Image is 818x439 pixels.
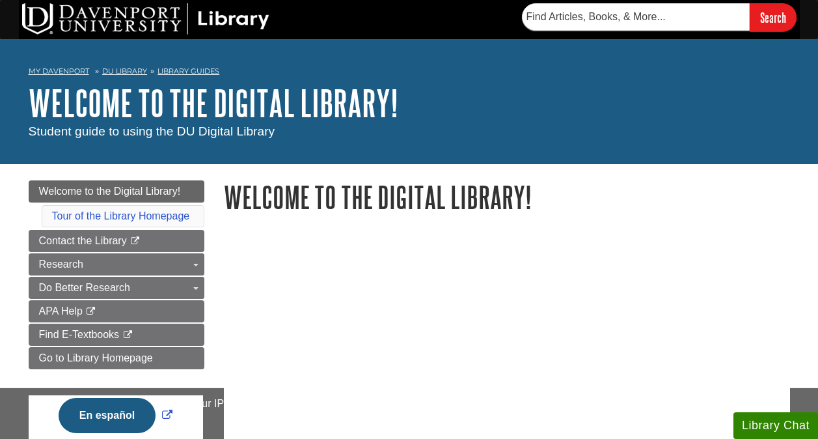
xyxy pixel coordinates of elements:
[29,83,398,123] a: Welcome to the Digital Library!
[39,186,181,197] span: Welcome to the Digital Library!
[29,180,204,203] a: Welcome to the Digital Library!
[29,277,204,299] a: Do Better Research
[157,66,219,76] a: Library Guides
[39,282,131,293] span: Do Better Research
[39,305,83,317] span: APA Help
[224,180,790,214] h1: Welcome to the Digital Library!
[122,331,133,339] i: This link opens in a new window
[750,3,797,31] input: Search
[29,124,275,138] span: Student guide to using the DU Digital Library
[39,235,127,246] span: Contact the Library
[522,3,750,31] input: Find Articles, Books, & More...
[29,324,204,346] a: Find E-Textbooks
[130,237,141,246] i: This link opens in a new window
[522,3,797,31] form: Searches DU Library's articles, books, and more
[39,329,120,340] span: Find E-Textbooks
[29,253,204,276] a: Research
[733,412,818,439] button: Library Chat
[22,3,269,35] img: DU Library
[55,410,176,421] a: Link opens in new window
[59,398,156,433] button: En español
[29,63,790,83] nav: breadcrumb
[102,66,147,76] a: DU Library
[39,259,83,270] span: Research
[29,300,204,322] a: APA Help
[29,230,204,252] a: Contact the Library
[39,352,153,363] span: Go to Library Homepage
[29,66,89,77] a: My Davenport
[29,347,204,369] a: Go to Library Homepage
[85,307,96,316] i: This link opens in a new window
[52,210,190,221] a: Tour of the Library Homepage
